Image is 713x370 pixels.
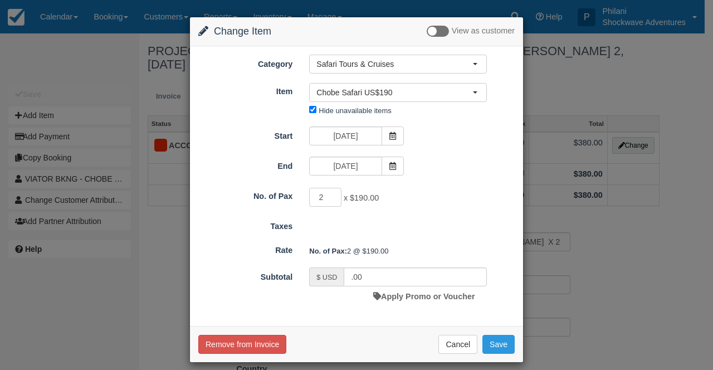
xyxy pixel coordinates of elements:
[301,242,523,260] div: 2 @ $190.00
[344,194,379,203] span: x $190.00
[316,59,472,70] span: Safari Tours & Cruises
[309,188,341,207] input: No. of Pax
[190,187,301,202] label: No. of Pax
[438,335,477,354] button: Cancel
[190,267,301,283] label: Subtotal
[309,55,487,74] button: Safari Tours & Cruises
[309,247,347,255] strong: No. of Pax
[190,241,301,256] label: Rate
[316,87,472,98] span: Chobe Safari US$190
[316,274,337,281] small: $ USD
[452,27,515,36] span: View as customer
[482,335,515,354] button: Save
[190,217,301,232] label: Taxes
[214,26,271,37] span: Change Item
[309,83,487,102] button: Chobe Safari US$190
[190,157,301,172] label: End
[198,335,286,354] button: Remove from Invoice
[319,106,391,115] label: Hide unavailable items
[190,126,301,142] label: Start
[190,82,301,98] label: Item
[190,55,301,70] label: Category
[373,292,475,301] a: Apply Promo or Voucher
